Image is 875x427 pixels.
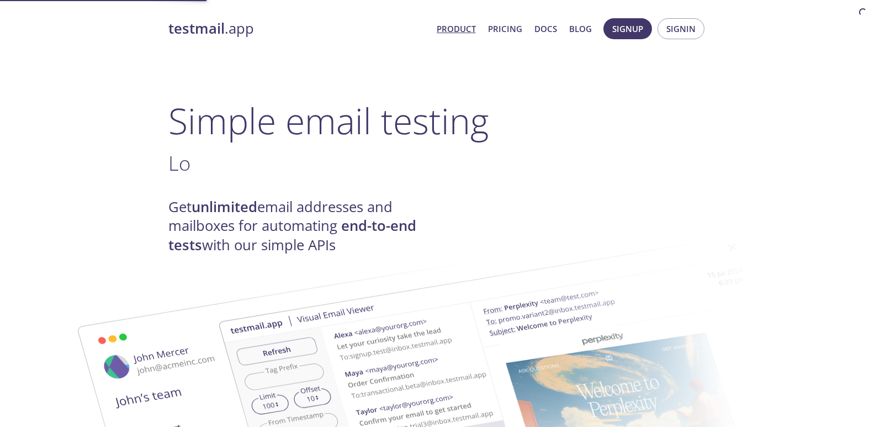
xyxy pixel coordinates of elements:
strong: unlimited [192,197,257,217]
a: Product [437,22,476,36]
strong: end-to-end tests [168,216,416,254]
span: Lo [168,149,190,177]
button: Signin [657,18,704,39]
span: Signup [612,22,643,36]
a: Pricing [488,22,522,36]
a: testmail.app [168,19,428,38]
button: Signup [603,18,652,39]
a: Blog [569,22,592,36]
a: Docs [534,22,557,36]
h1: Simple email testing [168,99,707,142]
h4: Get email addresses and mailboxes for automating with our simple APIs [168,198,438,255]
strong: testmail [168,19,225,38]
span: Signin [666,22,696,36]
